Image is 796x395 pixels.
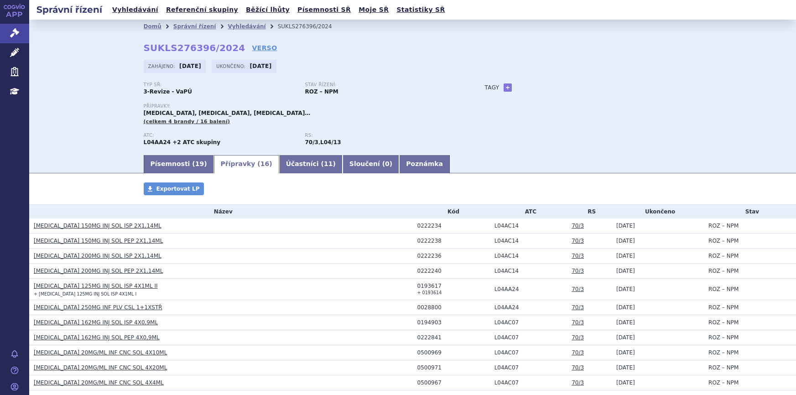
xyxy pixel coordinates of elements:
[156,186,200,192] span: Exportovat LP
[144,139,171,146] strong: ABATACEPT
[616,286,635,292] span: [DATE]
[417,290,442,295] small: + 0193614
[394,4,447,16] a: Statistiky SŘ
[616,268,635,274] span: [DATE]
[490,264,567,279] td: SARILUMAB
[252,43,277,52] a: VERSO
[34,304,162,311] a: [MEDICAL_DATA] 250MG INF PLV CSL 1+1XSTŘ
[417,364,490,371] div: 0500971
[305,139,318,146] strong: Imunosupresiva -biologická léčiva k terapii revmatických, kožních nebo střevních onemocnění, spec...
[385,160,390,167] span: 0
[417,349,490,356] div: 0500969
[34,268,163,274] a: [MEDICAL_DATA] 200MG INJ SOL PEP 2X1,14ML
[34,238,163,244] a: [MEDICAL_DATA] 150MG INJ SOL PEP 2X1,14ML
[305,133,467,146] div: ,
[490,375,567,390] td: TOCILIZUMAB
[616,364,635,371] span: [DATE]
[250,63,271,69] strong: [DATE]
[417,283,490,289] div: 0193617
[144,133,296,138] p: ATC:
[490,249,567,264] td: SARILUMAB
[704,279,796,300] td: ROZ – NPM
[144,88,192,95] strong: 3-Revize - VaPÚ
[417,253,490,259] div: 0222236
[324,160,333,167] span: 11
[572,223,584,229] a: 70/3
[572,304,584,311] a: 70/3
[34,379,164,386] a: [MEDICAL_DATA] 20MG/ML INF CNC SOL 4X4ML
[704,205,796,218] th: Stav
[616,304,635,311] span: [DATE]
[216,62,247,70] span: Ukončeno:
[572,379,584,386] a: 70/3
[704,249,796,264] td: ROZ – NPM
[34,223,161,229] a: [MEDICAL_DATA] 150MG INJ SOL ISP 2X1,14ML
[616,223,635,229] span: [DATE]
[417,238,490,244] div: 0222238
[572,349,584,356] a: 70/3
[144,42,245,53] strong: SUKLS276396/2024
[612,205,704,218] th: Ukončeno
[34,319,158,326] a: [MEDICAL_DATA] 162MG INJ SOL ISP 4X0,9ML
[704,218,796,234] td: ROZ – NPM
[144,119,230,125] span: (celkem 4 brandy / 16 balení)
[490,234,567,249] td: SARILUMAB
[704,330,796,345] td: ROZ – NPM
[417,319,490,326] div: 0194903
[417,304,490,311] div: 0028800
[704,375,796,390] td: ROZ – NPM
[343,155,399,173] a: Sloučení (0)
[572,238,584,244] a: 70/3
[144,155,214,173] a: Písemnosti (19)
[305,88,338,95] strong: ROZ – NPM
[572,319,584,326] a: 70/3
[144,23,161,30] a: Domů
[417,379,490,386] div: 0500967
[704,234,796,249] td: ROZ – NPM
[163,4,241,16] a: Referenční skupiny
[34,253,161,259] a: [MEDICAL_DATA] 200MG INJ SOL ISP 2X1,14ML
[195,160,204,167] span: 19
[572,334,584,341] a: 70/3
[616,253,635,259] span: [DATE]
[399,155,450,173] a: Poznámka
[148,62,177,70] span: Zahájeno:
[278,20,344,33] li: SUKLS276396/2024
[490,205,567,218] th: ATC
[34,291,136,296] small: + [MEDICAL_DATA] 125MG INJ SOL ISP 4X1ML I
[616,349,635,356] span: [DATE]
[144,82,296,88] p: Typ SŘ:
[704,315,796,330] td: ROZ – NPM
[704,264,796,279] td: ROZ – NPM
[29,205,413,218] th: Název
[305,82,458,88] p: Stav řízení:
[34,334,160,341] a: [MEDICAL_DATA] 162MG INJ SOL PEP 4X0,9ML
[214,155,279,173] a: Přípravky (16)
[485,82,499,93] h3: Tagy
[34,349,167,356] a: [MEDICAL_DATA] 20MG/ML INF CNC SOL 4X10ML
[179,63,201,69] strong: [DATE]
[173,23,216,30] a: Správní řízení
[34,283,158,289] a: [MEDICAL_DATA] 125MG INJ SOL ISP 4X1ML II
[616,379,635,386] span: [DATE]
[572,364,584,371] a: 70/3
[417,223,490,229] div: 0222234
[279,155,343,173] a: Účastníci (11)
[616,238,635,244] span: [DATE]
[704,300,796,315] td: ROZ – NPM
[305,133,458,138] p: RS:
[490,300,567,315] td: ABATACEPT
[490,330,567,345] td: TOCILIZUMAB
[144,104,467,109] p: Přípravky:
[144,182,204,195] a: Exportovat LP
[616,334,635,341] span: [DATE]
[572,268,584,274] a: 70/3
[616,319,635,326] span: [DATE]
[260,160,269,167] span: 16
[34,364,167,371] a: [MEDICAL_DATA] 20MG/ML INF CNC SOL 4X20ML
[243,4,292,16] a: Běžící lhůty
[356,4,391,16] a: Moje SŘ
[29,3,109,16] h2: Správní řízení
[109,4,161,16] a: Vyhledávání
[417,268,490,274] div: 0222240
